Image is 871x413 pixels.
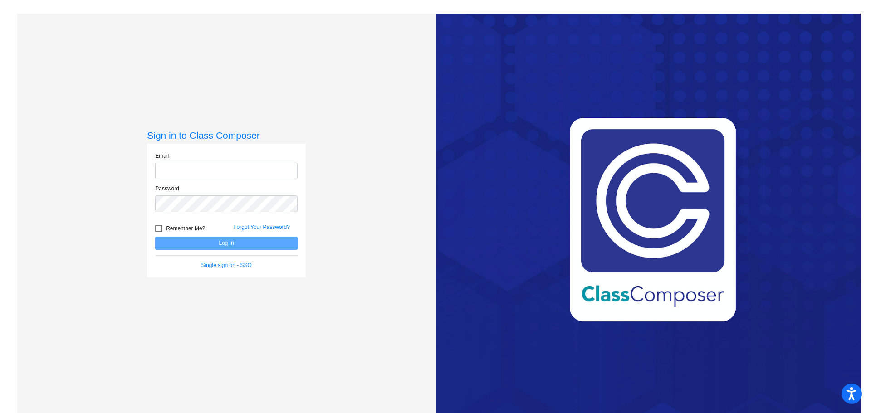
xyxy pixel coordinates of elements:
a: Single sign on - SSO [201,262,252,268]
a: Forgot Your Password? [233,224,290,230]
span: Remember Me? [166,223,205,234]
button: Log In [155,237,298,250]
h3: Sign in to Class Composer [147,130,306,141]
label: Email [155,152,169,160]
label: Password [155,185,179,193]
